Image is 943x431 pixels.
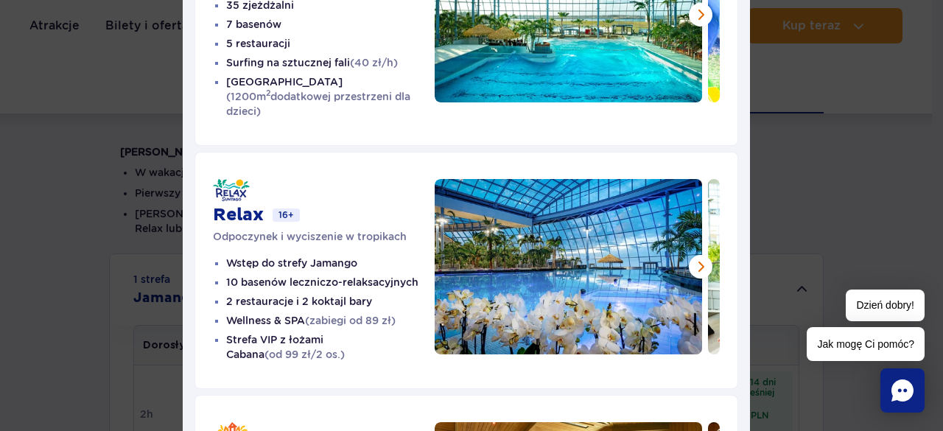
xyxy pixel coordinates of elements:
li: 7 basenów [226,17,435,32]
span: 16+ [273,209,300,222]
img: Kryty basen otoczony białymi orchideami i palmami, z widokiem na niebo o zmierzchu [435,179,703,354]
p: Odpoczynek i wyciszenie w tropikach [213,229,435,244]
li: 10 basenów leczniczo-relaksacyjnych [226,275,435,290]
li: [GEOGRAPHIC_DATA] [226,74,435,119]
span: (zabiegi od 89 zł) [305,315,396,326]
li: Strefa VIP z łożami Cabana [226,332,435,362]
li: 5 restauracji [226,36,435,51]
span: (1200m dodatkowej przestrzeni dla dzieci) [226,91,410,117]
li: 2 restauracje i 2 koktajl bary [226,294,435,309]
span: Dzień dobry! [846,290,925,321]
span: (40 zł/h) [350,57,398,69]
h3: Relax [213,204,264,226]
span: (od 99 zł/2 os.) [264,348,345,360]
sup: 2 [266,88,270,98]
li: Wstęp do strefy Jamango [226,256,435,270]
span: Jak mogę Ci pomóc? [807,327,925,361]
li: Wellness & SPA [226,313,435,328]
img: Relax - Suntago [213,179,250,201]
div: Chat [880,368,925,413]
li: Surfing na sztucznej fali [226,55,435,70]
